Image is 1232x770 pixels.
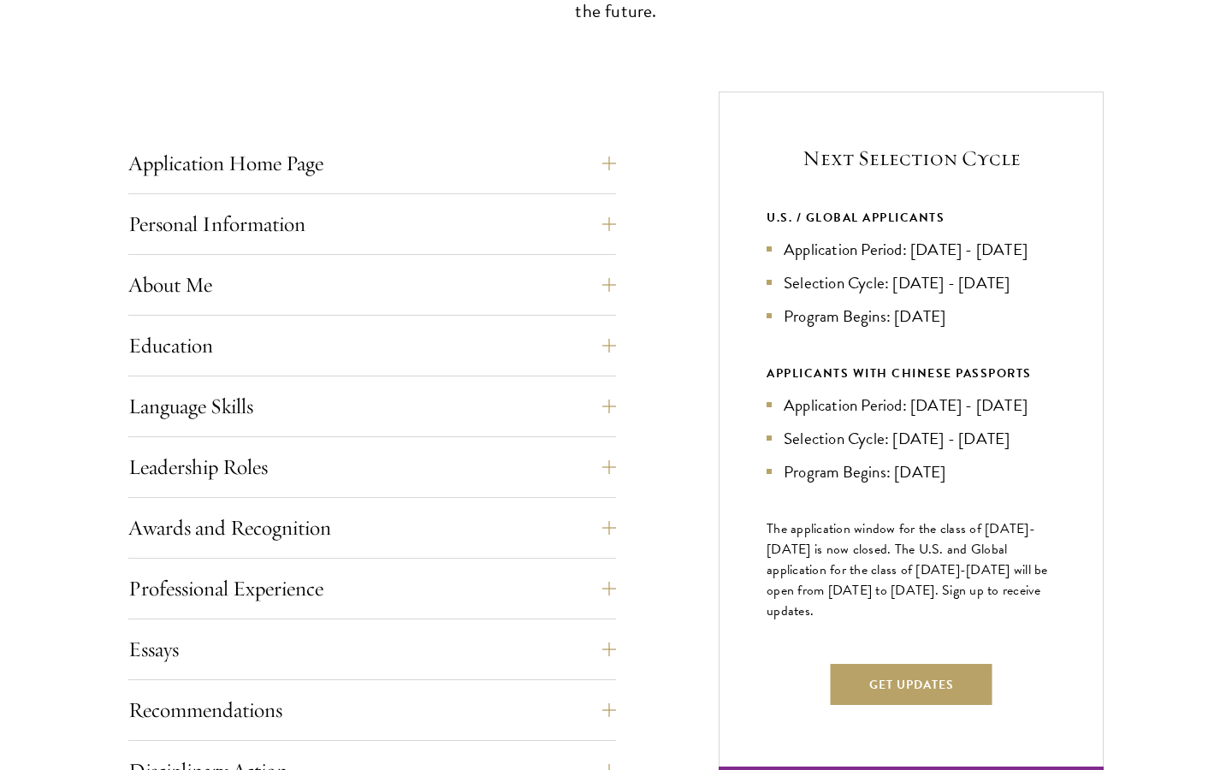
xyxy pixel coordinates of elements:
button: Leadership Roles [128,447,616,488]
div: U.S. / GLOBAL APPLICANTS [767,207,1056,228]
button: About Me [128,264,616,305]
h5: Next Selection Cycle [767,144,1056,173]
button: Essays [128,629,616,670]
button: Recommendations [128,690,616,731]
li: Application Period: [DATE] - [DATE] [767,237,1056,262]
button: Language Skills [128,386,616,427]
button: Awards and Recognition [128,507,616,548]
div: APPLICANTS WITH CHINESE PASSPORTS [767,363,1056,384]
li: Program Begins: [DATE] [767,304,1056,329]
button: Education [128,325,616,366]
span: The application window for the class of [DATE]-[DATE] is now closed. The U.S. and Global applicat... [767,518,1048,621]
button: Personal Information [128,204,616,245]
button: Get Updates [831,664,992,705]
button: Application Home Page [128,143,616,184]
li: Selection Cycle: [DATE] - [DATE] [767,426,1056,451]
li: Selection Cycle: [DATE] - [DATE] [767,270,1056,295]
button: Professional Experience [128,568,616,609]
li: Application Period: [DATE] - [DATE] [767,393,1056,418]
li: Program Begins: [DATE] [767,459,1056,484]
